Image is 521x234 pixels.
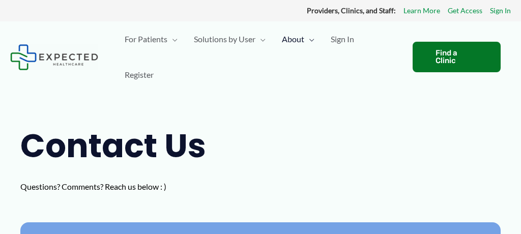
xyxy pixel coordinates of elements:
img: Expected Healthcare Logo - side, dark font, small [10,44,98,70]
span: For Patients [125,21,167,57]
span: Sign In [331,21,354,57]
a: Register [117,57,162,93]
h1: Contact Us [20,123,440,169]
a: Sign In [490,4,511,17]
span: Register [125,57,154,93]
span: Menu Toggle [255,21,266,57]
a: Solutions by UserMenu Toggle [186,21,274,57]
a: Learn More [403,4,440,17]
span: Solutions by User [194,21,255,57]
a: For PatientsMenu Toggle [117,21,186,57]
span: Menu Toggle [304,21,314,57]
a: Sign In [323,21,362,57]
a: Get Access [448,4,482,17]
a: AboutMenu Toggle [274,21,323,57]
strong: Providers, Clinics, and Staff: [307,6,396,15]
span: About [282,21,304,57]
span: Menu Toggle [167,21,178,57]
p: Questions? Comments? Reach us below : ) [20,179,440,194]
nav: Primary Site Navigation [117,21,402,93]
a: Find a Clinic [413,42,501,72]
